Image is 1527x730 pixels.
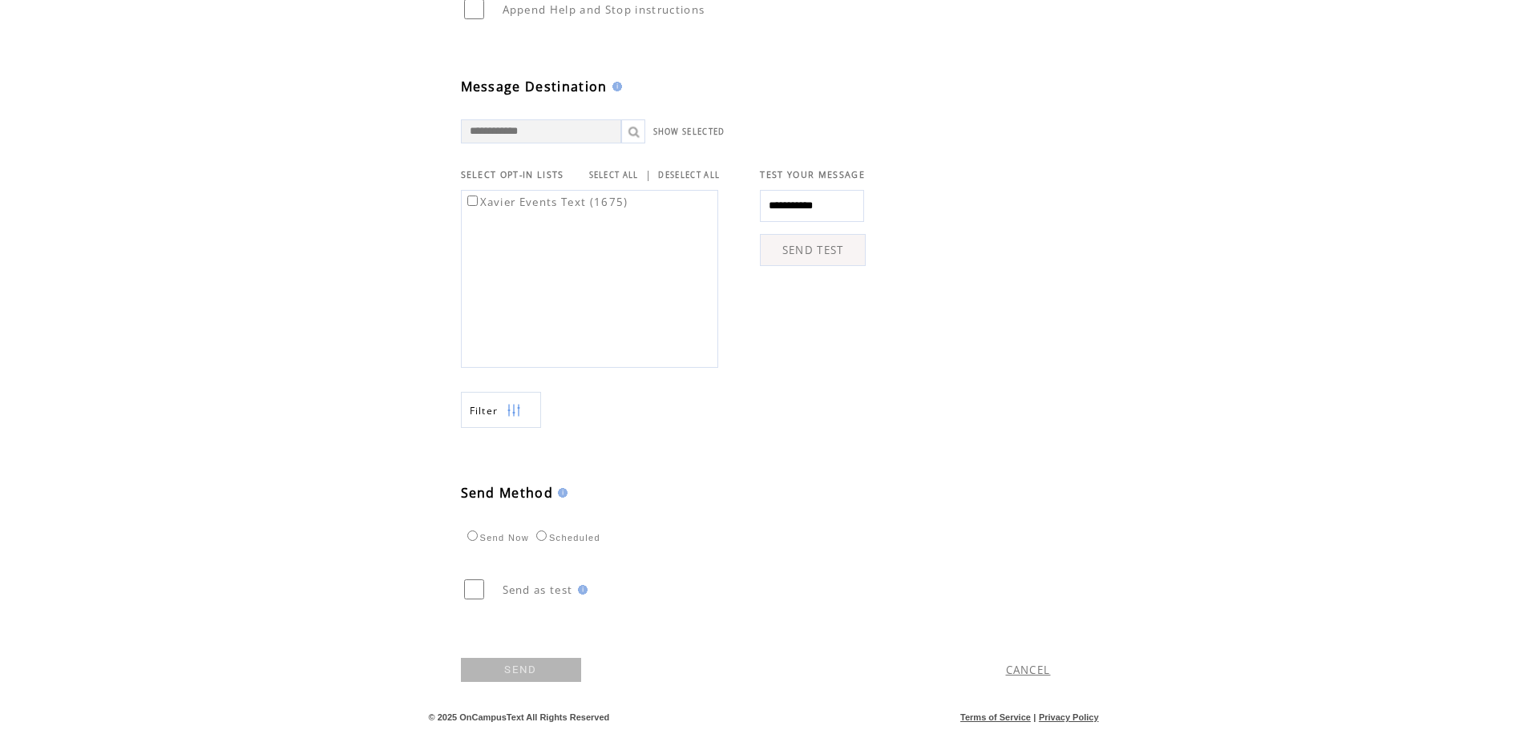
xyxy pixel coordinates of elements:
span: Send as test [503,583,573,597]
a: Terms of Service [960,712,1031,722]
span: SELECT OPT-IN LISTS [461,169,564,180]
span: TEST YOUR MESSAGE [760,169,865,180]
span: © 2025 OnCampusText All Rights Reserved [429,712,610,722]
a: SEND [461,658,581,682]
span: | [645,167,652,182]
label: Scheduled [532,533,600,542]
input: Scheduled [536,530,547,541]
input: Send Now [467,530,478,541]
a: Privacy Policy [1039,712,1099,722]
a: Filter [461,392,541,428]
a: CANCEL [1006,663,1051,677]
span: Message Destination [461,78,608,95]
a: SEND TEST [760,234,866,266]
span: Show filters [470,404,499,417]
a: SHOW SELECTED [653,127,725,137]
img: help.gif [573,585,588,595]
input: Xavier Events Text (1675) [467,196,478,206]
span: Send Method [461,484,554,502]
img: filters.png [507,393,521,429]
label: Xavier Events Text (1675) [464,195,628,209]
label: Send Now [463,533,529,542]
img: help.gif [608,82,622,91]
a: DESELECT ALL [658,170,720,180]
span: Append Help and Stop instructions [503,2,705,17]
a: SELECT ALL [589,170,639,180]
img: help.gif [553,488,568,498]
span: | [1033,712,1036,722]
